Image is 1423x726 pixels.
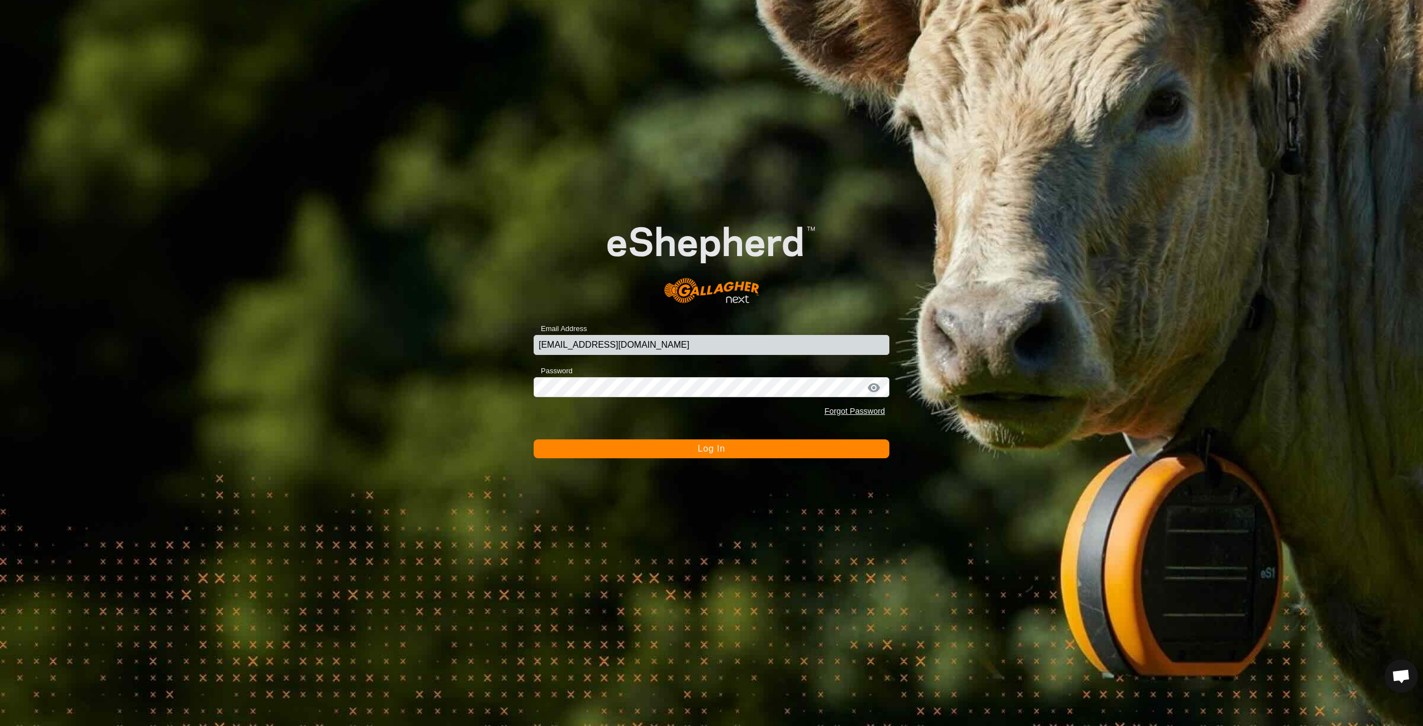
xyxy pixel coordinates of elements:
input: Email Address [534,335,889,355]
label: Email Address [534,323,587,334]
label: Password [534,365,573,377]
div: Open chat [1385,659,1418,693]
a: Forgot Password [824,407,885,415]
span: Log In [698,444,725,453]
button: Log In [534,439,889,458]
img: E-shepherd Logo [569,197,854,318]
